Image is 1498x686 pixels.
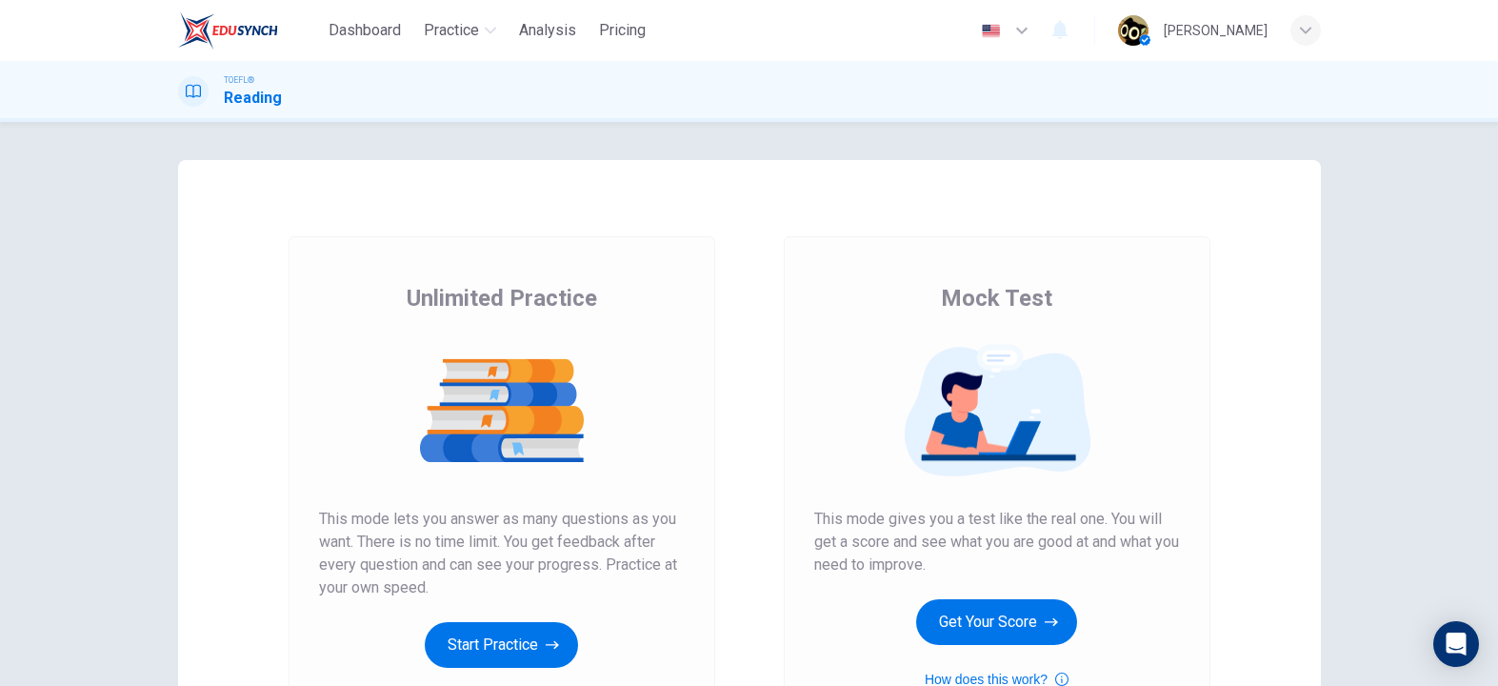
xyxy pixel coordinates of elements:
[321,13,409,48] button: Dashboard
[178,11,322,50] a: EduSynch logo
[224,87,282,110] h1: Reading
[1164,19,1268,42] div: [PERSON_NAME]
[416,13,504,48] button: Practice
[1433,621,1479,667] div: Open Intercom Messenger
[178,11,278,50] img: EduSynch logo
[319,508,685,599] span: This mode lets you answer as many questions as you want. There is no time limit. You get feedback...
[916,599,1077,645] button: Get Your Score
[591,13,653,48] button: Pricing
[519,19,576,42] span: Analysis
[224,73,254,87] span: TOEFL®
[425,622,578,668] button: Start Practice
[511,13,584,48] button: Analysis
[424,19,479,42] span: Practice
[1118,15,1148,46] img: Profile picture
[941,283,1052,313] span: Mock Test
[814,508,1180,576] span: This mode gives you a test like the real one. You will get a score and see what you are good at a...
[979,24,1003,38] img: en
[329,19,401,42] span: Dashboard
[407,283,597,313] span: Unlimited Practice
[599,19,646,42] span: Pricing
